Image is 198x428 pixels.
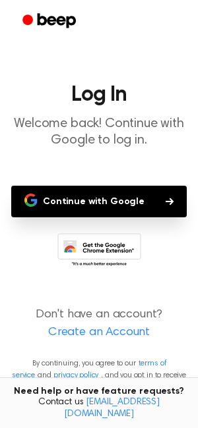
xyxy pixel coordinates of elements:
[11,306,187,342] p: Don't have an account?
[11,116,187,149] p: Welcome back! Continue with Google to log in.
[13,9,88,34] a: Beep
[11,186,187,217] button: Continue with Google
[64,398,160,419] a: [EMAIL_ADDRESS][DOMAIN_NAME]
[11,84,187,105] h1: Log In
[8,397,190,420] span: Contact us
[13,324,185,342] a: Create an Account
[11,358,187,393] p: By continuing, you agree to our and , and you opt in to receive emails from us.
[53,371,98,379] a: privacy policy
